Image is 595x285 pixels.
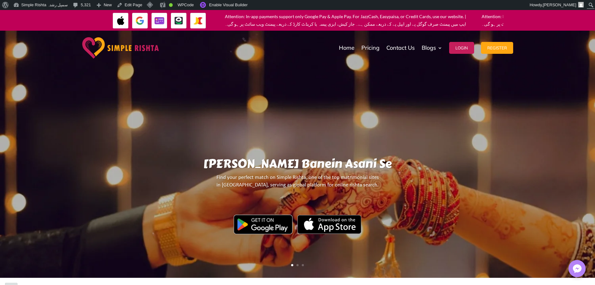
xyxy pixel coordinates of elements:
h1: [PERSON_NAME] Banein Asani Se [77,157,517,174]
a: 1 [291,264,293,266]
span: جاز کیش، ایزی پیسہ یا کریڈٹ کارڈ کے ذریعے پیمنٹ ویب سائٹ پر ہو گی۔ [225,21,355,27]
img: Google Play [234,215,293,234]
span: [PERSON_NAME] [543,3,576,7]
img: Messenger [571,262,583,275]
a: Blogs [422,32,442,64]
a: 2 [296,264,299,266]
div: Good [169,3,173,7]
a: Register [481,32,513,64]
a: Login [449,32,474,64]
span: ایپ میں پیمنٹ صرف گوگل پے اور ایپل پے کے ذریعے ممکن ہے۔ [356,21,466,27]
button: Login [449,42,474,54]
a: Contact Us [386,32,415,64]
a: 3 [302,264,304,266]
a: Home [339,32,355,64]
a: Pricing [361,32,379,64]
button: Register [481,42,513,54]
p: Find your perfect match on Simple Rishta, one of the top matrimonial sites in [GEOGRAPHIC_DATA], ... [77,174,517,194]
a: Attention: In-app payments support only Google Pay & Apple Pay. For JazzCash, Easypaisa, or Credi... [225,14,466,28]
